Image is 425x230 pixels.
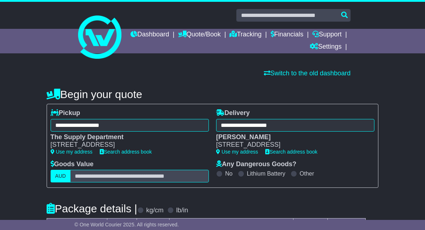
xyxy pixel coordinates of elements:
[51,170,71,182] label: AUD
[51,149,93,155] a: Use my address
[225,170,232,177] label: No
[216,141,367,149] div: [STREET_ADDRESS]
[100,149,152,155] a: Search address book
[176,207,188,214] label: lb/in
[216,109,250,117] label: Delivery
[51,109,80,117] label: Pickup
[216,160,296,168] label: Any Dangerous Goods?
[51,133,202,141] div: The Supply Department
[130,29,169,41] a: Dashboard
[47,203,137,214] h4: Package details |
[51,141,202,149] div: [STREET_ADDRESS]
[47,88,379,100] h4: Begin your quote
[265,149,317,155] a: Search address book
[216,133,367,141] div: [PERSON_NAME]
[216,149,258,155] a: Use my address
[300,170,314,177] label: Other
[51,160,94,168] label: Goods Value
[264,70,351,77] a: Switch to the old dashboard
[146,207,164,214] label: kg/cm
[312,29,342,41] a: Support
[271,29,304,41] a: Financials
[178,29,221,41] a: Quote/Book
[247,170,286,177] label: Lithium Battery
[74,222,179,227] span: © One World Courier 2025. All rights reserved.
[229,29,261,41] a: Tracking
[310,41,342,53] a: Settings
